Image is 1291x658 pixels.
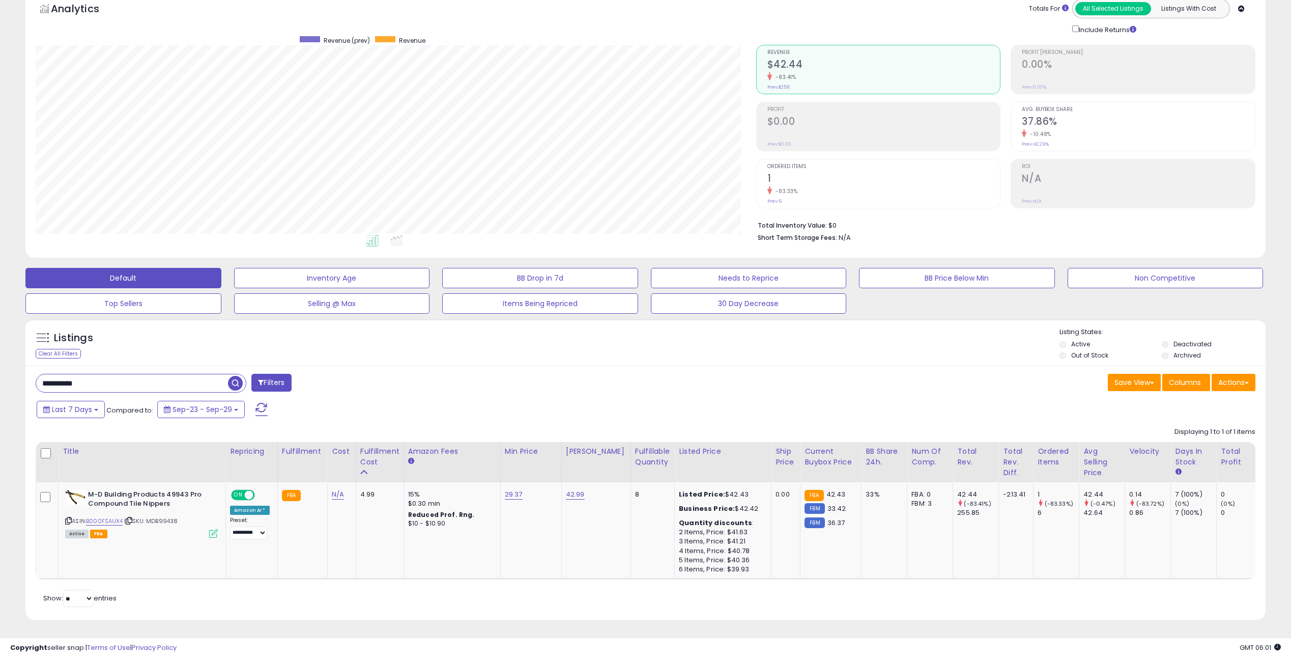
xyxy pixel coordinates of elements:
[805,503,824,514] small: FBM
[964,500,991,508] small: (-83.41%)
[866,490,899,499] div: 33%
[332,446,352,457] div: Cost
[230,446,273,457] div: Repricing
[442,268,638,288] button: BB Drop in 7d
[1022,59,1255,72] h2: 0.00%
[1221,508,1262,517] div: 0
[52,404,92,415] span: Last 7 Days
[1068,268,1264,288] button: Non Competitive
[1221,490,1262,499] div: 0
[911,490,945,499] div: FBA: 0
[566,446,626,457] div: [PERSON_NAME]
[826,489,846,499] span: 42.43
[651,268,847,288] button: Needs to Reprice
[36,349,81,359] div: Clear All Filters
[679,565,763,574] div: 6 Items, Price: $39.93
[1022,84,1046,90] small: Prev: 0.00%
[1129,490,1170,499] div: 0.14
[25,293,221,314] button: Top Sellers
[767,116,1000,129] h2: $0.00
[1029,4,1069,14] div: Totals For
[253,490,270,499] span: OFF
[767,173,1000,186] h2: 1
[767,164,1000,170] span: Ordered Items
[957,446,994,468] div: Total Rev.
[173,404,232,415] span: Sep-23 - Sep-29
[505,446,557,457] div: Min Price
[399,36,425,45] span: Revenue
[65,530,89,538] span: All listings currently available for purchase on Amazon
[679,504,763,513] div: $42.42
[1175,500,1189,508] small: (0%)
[1175,490,1216,499] div: 7 (100%)
[63,446,221,457] div: Title
[234,293,430,314] button: Selling @ Max
[408,499,493,508] div: $0.30 min
[679,528,763,537] div: 2 Items, Price: $41.63
[957,490,998,499] div: 42.44
[408,510,475,519] b: Reduced Prof. Rng.
[827,504,846,513] span: 33.42
[679,546,763,556] div: 4 Items, Price: $40.78
[1026,130,1051,138] small: -10.48%
[1108,374,1161,391] button: Save View
[324,36,370,45] span: Revenue (prev)
[679,489,725,499] b: Listed Price:
[1173,351,1201,360] label: Archived
[679,518,752,528] b: Quantity discounts
[88,490,212,511] b: M-D Building Products 49943 Pro Compound Tile Nippers
[1162,374,1210,391] button: Columns
[1169,377,1201,388] span: Columns
[1022,116,1255,129] h2: 37.86%
[25,268,221,288] button: Default
[1022,107,1255,113] span: Avg. Buybox Share
[679,446,767,457] div: Listed Price
[54,331,93,345] h5: Listings
[635,446,670,468] div: Fulfillable Quantity
[230,517,270,540] div: Preset:
[1221,500,1235,508] small: (0%)
[1038,490,1079,499] div: 1
[1129,446,1166,457] div: Velocity
[1059,327,1266,337] p: Listing States:
[776,490,792,499] div: 0.00
[332,489,344,500] a: N/A
[679,518,763,528] div: :
[282,446,323,457] div: Fulfillment
[767,59,1000,72] h2: $42.44
[839,233,851,242] span: N/A
[1022,173,1255,186] h2: N/A
[1071,340,1090,348] label: Active
[1022,198,1042,204] small: Prev: N/A
[157,401,245,418] button: Sep-23 - Sep-29
[767,198,782,204] small: Prev: 6
[1221,446,1258,468] div: Total Profit
[1075,2,1151,15] button: All Selected Listings
[1065,23,1149,35] div: Include Returns
[827,518,845,528] span: 36.37
[234,268,430,288] button: Inventory Age
[866,446,903,468] div: BB Share 24h.
[37,401,105,418] button: Last 7 Days
[505,489,523,500] a: 29.37
[1038,446,1075,468] div: Ordered Items
[86,517,123,526] a: B000FSAUX4
[767,84,790,90] small: Prev: $256
[408,519,493,528] div: $10 - $10.90
[1038,508,1079,517] div: 6
[1174,427,1255,437] div: Displaying 1 to 1 of 1 items
[805,490,823,501] small: FBA
[635,490,667,499] div: 8
[679,556,763,565] div: 5 Items, Price: $40.36
[805,517,824,528] small: FBM
[776,446,796,468] div: Ship Price
[1129,508,1170,517] div: 0.86
[1091,500,1115,508] small: (-0.47%)
[1003,446,1029,478] div: Total Rev. Diff.
[230,506,270,515] div: Amazon AI *
[758,233,837,242] b: Short Term Storage Fees:
[805,446,857,468] div: Current Buybox Price
[772,187,798,195] small: -83.33%
[1151,2,1226,15] button: Listings With Cost
[1083,508,1125,517] div: 42.64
